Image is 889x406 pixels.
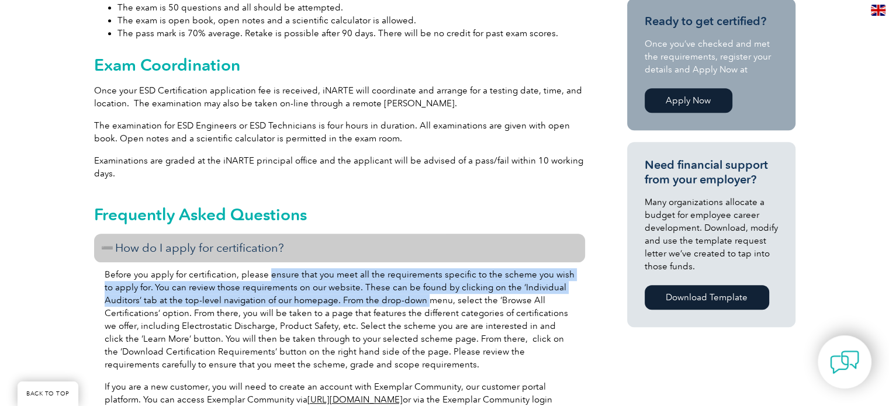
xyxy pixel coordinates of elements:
[18,381,78,406] a: BACK TO TOP
[645,158,778,187] h3: Need financial support from your employer?
[830,348,859,377] img: contact-chat.png
[94,84,585,110] p: Once your ESD Certification application fee is received, iNARTE will coordinate and arrange for a...
[871,5,885,16] img: en
[645,285,769,310] a: Download Template
[645,88,732,113] a: Apply Now
[94,154,585,180] p: Examinations are graded at the iNARTE principal office and the applicant will be advised of a pas...
[307,394,403,405] a: [URL][DOMAIN_NAME]
[645,37,778,76] p: Once you’ve checked and met the requirements, register your details and Apply Now at
[94,55,585,74] h2: Exam Coordination
[105,268,575,371] p: Before you apply for certification, please ensure that you meet all the requirements specific to ...
[94,234,585,262] h3: How do I apply for certification?
[94,119,585,145] p: The examination for ESD Engineers or ESD Technicians is four hours in duration. All examinations ...
[645,14,778,29] h3: Ready to get certified?
[117,14,585,27] li: The exam is open book, open notes and a scientific calculator is allowed.
[117,27,585,40] li: The pass mark is 70% average. Retake is possible after 90 days. There will be no credit for past ...
[94,205,585,224] h2: Frequently Asked Questions
[645,196,778,273] p: Many organizations allocate a budget for employee career development. Download, modify and use th...
[117,1,585,14] li: The exam is 50 questions and all should be attempted.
